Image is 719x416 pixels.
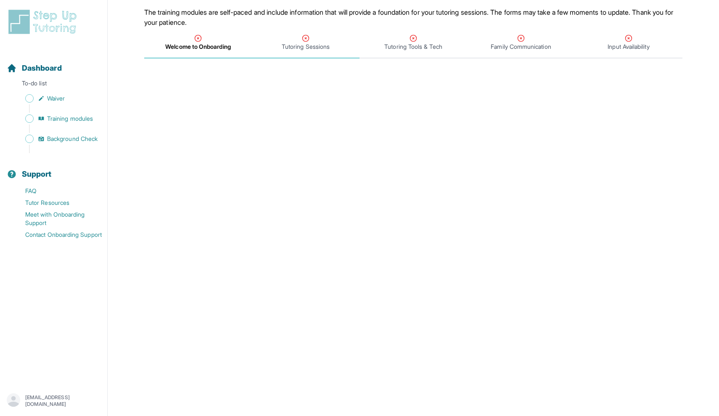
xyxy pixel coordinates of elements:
[7,209,107,229] a: Meet with Onboarding Support
[491,42,551,51] span: Family Communication
[7,133,107,145] a: Background Check
[3,49,104,77] button: Dashboard
[608,42,649,51] span: Input Availability
[22,62,62,74] span: Dashboard
[7,393,100,408] button: [EMAIL_ADDRESS][DOMAIN_NAME]
[47,94,65,103] span: Waiver
[7,62,62,74] a: Dashboard
[7,229,107,241] a: Contact Onboarding Support
[25,394,100,408] p: [EMAIL_ADDRESS][DOMAIN_NAME]
[47,114,93,123] span: Training modules
[3,155,104,183] button: Support
[165,42,230,51] span: Welcome to Onboarding
[3,79,104,91] p: To-do list
[7,8,82,35] img: logo
[144,27,682,58] nav: Tabs
[7,185,107,197] a: FAQ
[384,42,442,51] span: Tutoring Tools & Tech
[7,197,107,209] a: Tutor Resources
[144,7,682,27] p: The training modules are self-paced and include information that will provide a foundation for yo...
[7,93,107,104] a: Waiver
[7,113,107,125] a: Training modules
[47,135,98,143] span: Background Check
[22,168,52,180] span: Support
[282,42,330,51] span: Tutoring Sessions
